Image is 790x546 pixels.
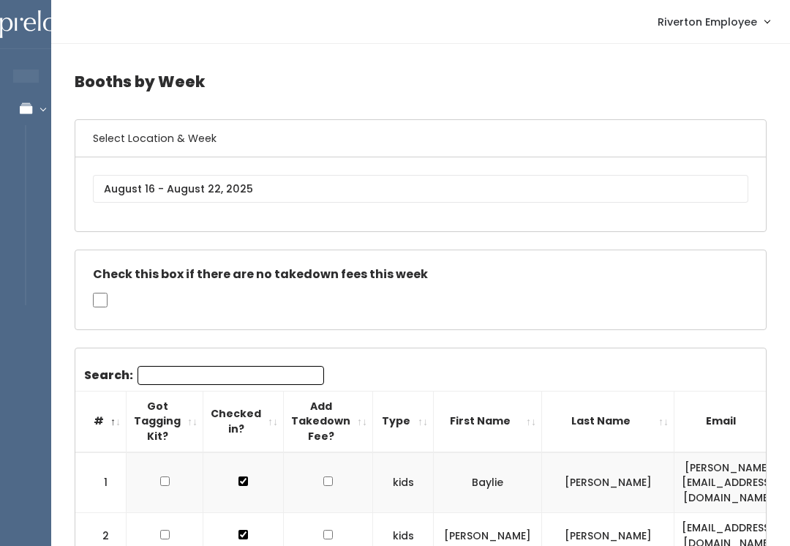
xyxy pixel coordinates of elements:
[203,391,284,452] th: Checked in?: activate to sort column ascending
[75,452,127,513] td: 1
[138,366,324,385] input: Search:
[674,391,783,452] th: Email: activate to sort column ascending
[434,391,542,452] th: First Name: activate to sort column ascending
[93,175,748,203] input: August 16 - August 22, 2025
[542,391,674,452] th: Last Name: activate to sort column ascending
[373,391,434,452] th: Type: activate to sort column ascending
[373,452,434,513] td: kids
[75,120,766,157] h6: Select Location & Week
[434,452,542,513] td: Baylie
[658,14,757,30] span: Riverton Employee
[84,366,324,385] label: Search:
[542,452,674,513] td: [PERSON_NAME]
[93,268,748,281] h5: Check this box if there are no takedown fees this week
[674,452,783,513] td: [PERSON_NAME][EMAIL_ADDRESS][DOMAIN_NAME]
[643,6,784,37] a: Riverton Employee
[75,61,767,102] h4: Booths by Week
[75,391,127,452] th: #: activate to sort column descending
[127,391,203,452] th: Got Tagging Kit?: activate to sort column ascending
[284,391,373,452] th: Add Takedown Fee?: activate to sort column ascending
